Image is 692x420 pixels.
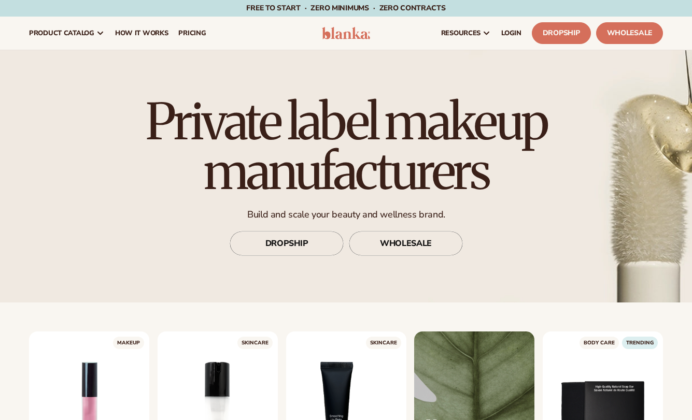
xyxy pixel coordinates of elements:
a: Wholesale [596,22,663,44]
img: logo [322,27,371,39]
a: resources [436,17,496,50]
a: How It Works [110,17,174,50]
span: pricing [178,29,206,37]
span: product catalog [29,29,94,37]
span: resources [441,29,481,37]
p: Build and scale your beauty and wellness brand. [116,209,577,221]
a: product catalog [24,17,110,50]
a: Dropship [532,22,591,44]
a: pricing [173,17,211,50]
span: LOGIN [501,29,521,37]
a: WHOLESALE [349,231,463,256]
span: Free to start · ZERO minimums · ZERO contracts [246,3,445,13]
span: How It Works [115,29,168,37]
a: LOGIN [496,17,527,50]
h1: Private label makeup manufacturers [116,97,577,196]
a: DROPSHIP [230,231,344,256]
